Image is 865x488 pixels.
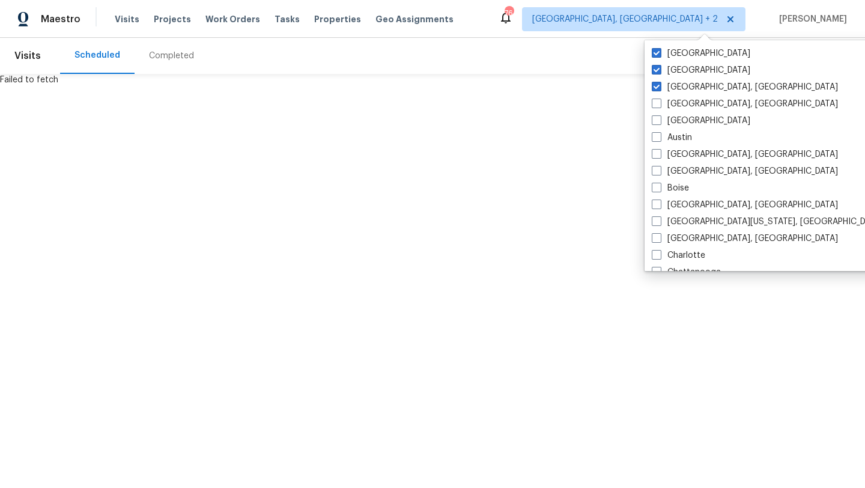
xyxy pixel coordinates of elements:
span: Tasks [275,15,300,23]
span: Projects [154,13,191,25]
label: [GEOGRAPHIC_DATA] [652,115,750,127]
label: [GEOGRAPHIC_DATA], [GEOGRAPHIC_DATA] [652,199,838,211]
label: Boise [652,182,689,194]
label: [GEOGRAPHIC_DATA] [652,64,750,76]
div: 76 [505,7,513,19]
span: Maestro [41,13,80,25]
span: Geo Assignments [375,13,454,25]
label: Chattanooga [652,266,721,278]
label: Austin [652,132,692,144]
label: [GEOGRAPHIC_DATA], [GEOGRAPHIC_DATA] [652,165,838,177]
label: [GEOGRAPHIC_DATA], [GEOGRAPHIC_DATA] [652,233,838,245]
label: [GEOGRAPHIC_DATA] [652,47,750,59]
label: [GEOGRAPHIC_DATA], [GEOGRAPHIC_DATA] [652,98,838,110]
div: Completed [149,50,194,62]
label: [GEOGRAPHIC_DATA], [GEOGRAPHIC_DATA] [652,81,838,93]
span: Visits [115,13,139,25]
span: [PERSON_NAME] [774,13,847,25]
span: Visits [14,43,41,69]
label: Charlotte [652,249,705,261]
span: Properties [314,13,361,25]
div: Scheduled [74,49,120,61]
span: [GEOGRAPHIC_DATA], [GEOGRAPHIC_DATA] + 2 [532,13,718,25]
span: Work Orders [205,13,260,25]
label: [GEOGRAPHIC_DATA], [GEOGRAPHIC_DATA] [652,148,838,160]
